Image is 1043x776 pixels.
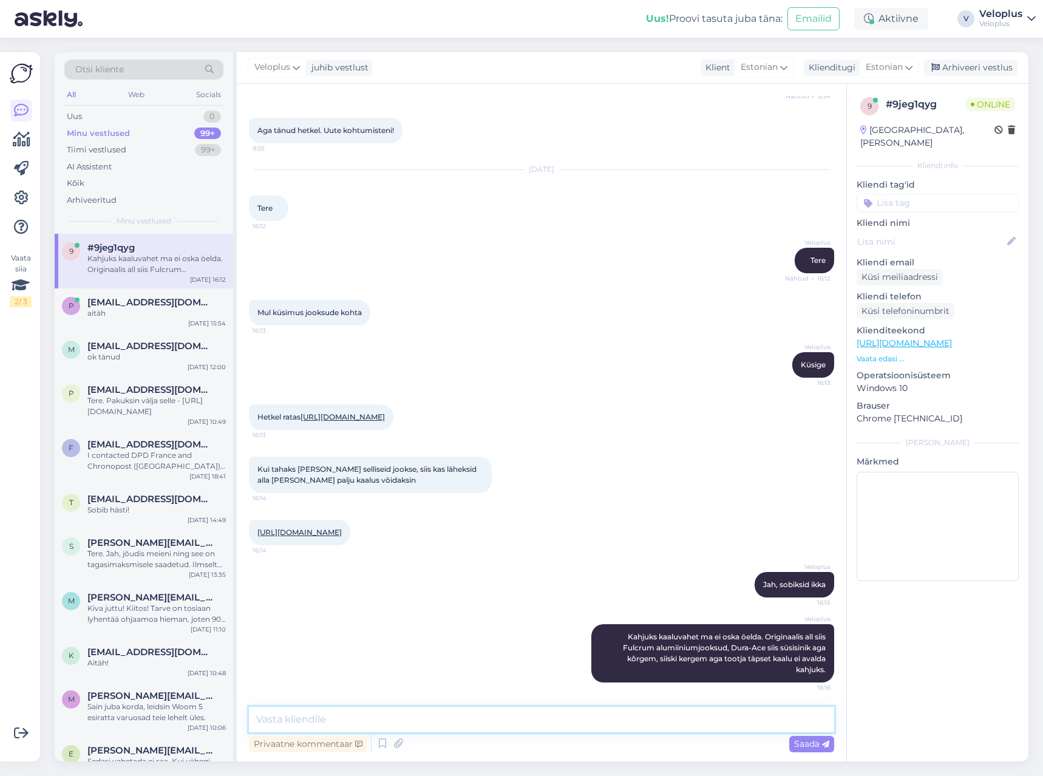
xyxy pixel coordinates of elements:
p: Operatsioonisüsteem [857,369,1019,382]
span: p [69,389,74,398]
div: AI Assistent [67,161,112,173]
div: Kiva juttu! Kiitos! Tarve on tosiaan lyhentää ohjaamoa hieman, joten 90 [PERSON_NAME] 80 cm stemm... [87,603,226,625]
div: # 9jeg1qyg [886,97,966,112]
div: Vaata siia [10,253,32,307]
div: [DATE] 15:54 [188,319,226,328]
div: Tere. Jah, jõudis meieni ning see on tagasimaksmisele saadetud. Ilmselt makstakse täna või homme [87,548,226,570]
span: Veloplus [785,238,831,247]
div: Kliendi info [857,160,1019,171]
div: [DATE] 10:06 [188,723,226,732]
span: Otsi kliente [75,63,124,76]
span: father.clos@gmail.com [87,439,214,450]
span: Küsige [801,360,826,369]
div: 2 / 3 [10,296,32,307]
div: Minu vestlused [67,128,130,140]
div: Veloplus [979,19,1022,29]
span: Kui tahaks [PERSON_NAME] selliseid jookse, siis kas läheksid alla [PERSON_NAME] palju kaalus võid... [257,465,478,485]
span: s [69,542,73,551]
span: 16:15 [785,598,831,607]
div: [DATE] [249,164,834,175]
span: #9jeg1qyg [87,242,135,253]
span: marie.saarkoppel@gmail.com [87,690,214,701]
img: Askly Logo [10,62,33,85]
span: Veloplus [785,614,831,624]
div: [DATE] 16:12 [190,275,226,284]
span: Aga tänud hetkel. Uute kohtumisteni! [257,126,394,135]
div: [DATE] 18:41 [189,472,226,481]
span: 16:12 [253,222,298,231]
p: Klienditeekond [857,324,1019,337]
span: 16:13 [253,326,298,335]
span: tiiapakk@gmail.com [87,494,214,505]
p: Kliendi tag'id [857,179,1019,191]
div: juhib vestlust [307,61,369,74]
div: All [64,87,78,103]
span: mihkelagarmaa@gmail.com [87,341,214,352]
span: m [68,345,75,354]
span: Estonian [741,61,778,74]
p: Kliendi email [857,256,1019,269]
div: Aktiivne [854,8,928,30]
span: Nähtud ✓ 16:12 [785,274,831,283]
b: Uus! [646,13,669,24]
div: 0 [203,111,221,123]
div: ok tänud [87,352,226,362]
div: Socials [194,87,223,103]
p: Windows 10 [857,382,1019,395]
input: Lisa tag [857,194,1019,212]
div: Web [126,87,147,103]
span: prihhan@gmail.com [87,384,214,395]
div: Proovi tasuta juba täna: [646,12,783,26]
span: 16:14 [253,546,298,555]
span: 16:14 [253,494,298,503]
p: Kliendi nimi [857,217,1019,230]
div: [DATE] 14:49 [188,516,226,525]
span: Nähtud ✓ 9:34 [785,92,831,101]
div: 99+ [194,128,221,140]
span: Veloplus [254,61,290,74]
div: [DATE] 12:00 [188,362,226,372]
div: Uus [67,111,82,123]
div: [GEOGRAPHIC_DATA], [PERSON_NAME] [860,124,994,149]
input: Lisa nimi [857,235,1005,248]
div: [DATE] 11:10 [191,625,226,634]
span: 16:13 [785,378,831,387]
span: Saada [794,738,829,749]
div: Privaatne kommentaar [249,736,367,752]
span: Tere [810,256,826,265]
div: [DATE] 10:49 [188,417,226,426]
div: Arhiveeri vestlus [924,60,1018,76]
span: Online [966,98,1015,111]
div: Küsi meiliaadressi [857,269,943,285]
span: piret55@hotmail.com [87,297,214,308]
span: p [69,301,74,310]
span: Minu vestlused [117,216,171,226]
a: [URL][DOMAIN_NAME] [257,528,342,537]
div: [DATE] 13:35 [189,570,226,579]
div: V [957,10,974,27]
div: Klienditugi [804,61,855,74]
span: Tere [257,203,273,213]
p: Märkmed [857,455,1019,468]
div: I contacted DPD France and Chronopost ([GEOGRAPHIC_DATA]). They confirmed that if I refuse the de... [87,450,226,472]
span: Veloplus [785,562,831,571]
p: Kliendi telefon [857,290,1019,303]
div: Tere. Pakuksin välja selle - [URL][DOMAIN_NAME] [87,395,226,417]
div: Sain juba korda, leidsin Woom 5 esiratta varuosad teie lehelt üles. [87,701,226,723]
div: [PERSON_NAME] [857,437,1019,448]
span: 16:13 [253,431,298,440]
span: Jah, sobiksid ikka [763,580,826,589]
button: Emailid [787,7,840,30]
span: k [69,651,74,660]
span: Kahjuks kaaluvahet ma ei oska öelda. Originaalis all siis Fulcrum alumiiniumjooksud, Dura-Ace sii... [623,632,827,674]
p: Vaata edasi ... [857,353,1019,364]
span: 9:35 [253,144,298,153]
div: Küsi telefoninumbrit [857,303,954,319]
span: m [68,596,75,605]
a: VeloplusVeloplus [979,9,1036,29]
span: e [69,749,73,758]
span: Hetkel ratas [257,412,385,421]
span: 9 [868,101,872,111]
span: 16:16 [785,683,831,692]
span: Mul küsimus jooksude kohta [257,308,362,317]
